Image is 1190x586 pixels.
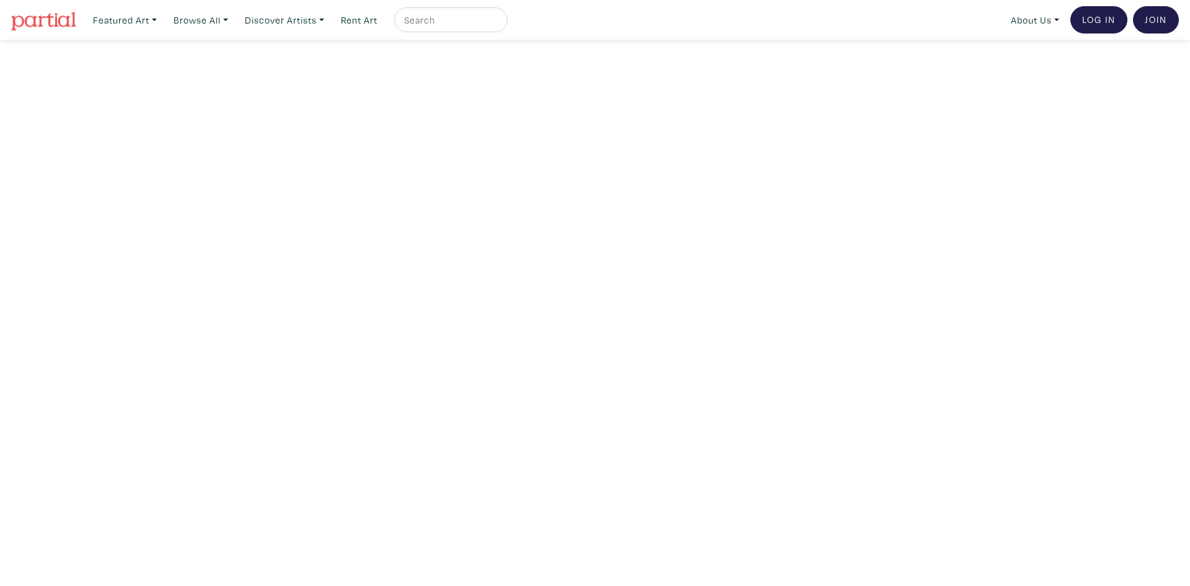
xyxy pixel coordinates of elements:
a: Join [1133,6,1179,33]
a: Featured Art [87,7,162,33]
a: Discover Artists [239,7,330,33]
a: About Us [1005,7,1065,33]
input: Search [403,12,496,28]
a: Rent Art [335,7,383,33]
a: Browse All [168,7,234,33]
a: Log In [1070,6,1127,33]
